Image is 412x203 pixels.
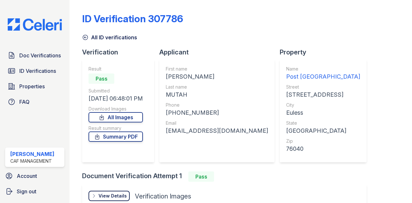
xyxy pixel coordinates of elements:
[286,126,360,135] div: [GEOGRAPHIC_DATA]
[286,66,360,72] div: Name
[17,172,37,180] span: Account
[166,120,268,126] div: Email
[89,73,114,84] div: Pass
[188,171,214,182] div: Pass
[19,98,30,106] span: FAQ
[166,66,268,72] div: First name
[286,90,360,99] div: [STREET_ADDRESS]
[89,94,143,103] div: [DATE] 06:48:01 PM
[5,64,64,77] a: ID Verifications
[17,188,36,195] span: Sign out
[89,66,143,72] div: Result
[166,126,268,135] div: [EMAIL_ADDRESS][DOMAIN_NAME]
[89,131,143,142] a: Summary PDF
[3,18,67,31] img: CE_Logo_Blue-a8612792a0a2168367f1c8372b55b34899dd931a85d93a1a3d3e32e68fde9ad4.png
[19,82,45,90] span: Properties
[286,66,360,81] a: Name Post [GEOGRAPHIC_DATA]
[89,106,143,112] div: Download Images
[286,108,360,117] div: Euless
[82,48,159,57] div: Verification
[89,88,143,94] div: Submitted
[98,193,127,199] div: View Details
[280,48,372,57] div: Property
[159,48,280,57] div: Applicant
[5,80,64,93] a: Properties
[5,95,64,108] a: FAQ
[166,90,268,99] div: MUTAH
[286,144,360,153] div: 76040
[286,84,360,90] div: Street
[5,49,64,62] a: Doc Verifications
[89,125,143,131] div: Result summary
[166,84,268,90] div: Last name
[286,138,360,144] div: Zip
[166,108,268,117] div: [PHONE_NUMBER]
[3,169,67,182] a: Account
[89,112,143,122] a: All Images
[286,120,360,126] div: State
[166,72,268,81] div: [PERSON_NAME]
[82,171,372,182] div: Document Verification Attempt 1
[3,185,67,198] a: Sign out
[82,13,183,24] div: ID Verification 307786
[166,102,268,108] div: Phone
[19,67,56,75] span: ID Verifications
[10,150,54,158] div: [PERSON_NAME]
[10,158,54,164] div: CAF Management
[286,72,360,81] div: Post [GEOGRAPHIC_DATA]
[135,192,191,201] div: Verification Images
[82,34,137,41] a: All ID verifications
[19,52,61,59] span: Doc Verifications
[286,102,360,108] div: City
